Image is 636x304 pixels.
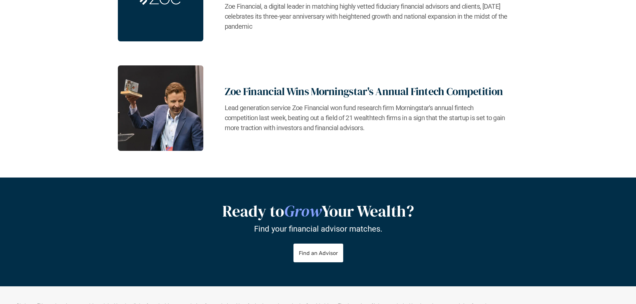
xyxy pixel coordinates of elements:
a: Find an Advisor [293,244,343,262]
a: Zoe Financial Wins Morningstar's Annual Fintech CompetitionLead generation service Zoe Financial ... [118,65,518,151]
h2: Zoe Financial Wins Morningstar's Annual Fintech Competition [225,83,518,99]
h2: Zoe Financial, a digital leader in matching highly vetted fiduciary financial advisors and client... [225,1,518,31]
h2: Ready to Your Wealth? [151,202,485,221]
p: Find an Advisor [298,250,338,256]
em: Grow [284,200,322,222]
h2: Lead generation service Zoe Financial won fund research firm Morningstar's annual fintech competi... [225,103,518,133]
p: Find your financial advisor matches. [254,224,382,234]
